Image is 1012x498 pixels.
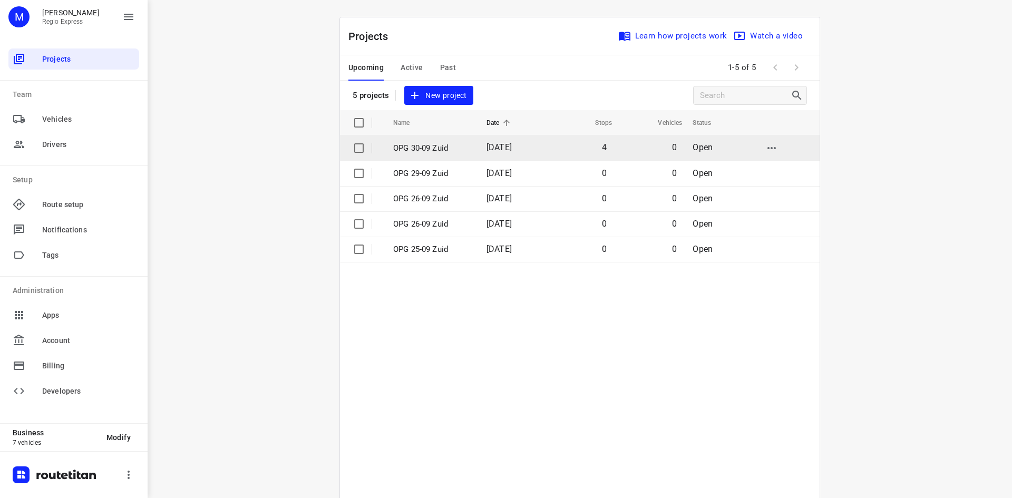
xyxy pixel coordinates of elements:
span: Stops [581,116,612,129]
span: Active [401,61,423,74]
span: Past [440,61,456,74]
span: Open [693,168,713,178]
span: Name [393,116,424,129]
span: Route setup [42,199,135,210]
p: Projects [348,28,397,44]
span: Modify [106,433,131,442]
span: [DATE] [486,244,512,254]
p: Regio Express [42,18,100,25]
span: Account [42,335,135,346]
span: Apps [42,310,135,321]
span: Developers [42,386,135,397]
span: Open [693,193,713,203]
span: 0 [602,168,607,178]
span: Status [693,116,725,129]
span: 0 [602,219,607,229]
span: Upcoming [348,61,384,74]
div: Drivers [8,134,139,155]
p: Administration [13,285,139,296]
p: OPG 26-09 Zuid [393,193,471,205]
button: Modify [98,428,139,447]
span: [DATE] [486,219,512,229]
div: Notifications [8,219,139,240]
div: Developers [8,380,139,402]
span: 0 [672,168,677,178]
p: OPG 30-09 Zuid [393,142,471,154]
p: OPG 26-09 Zuid [393,218,471,230]
span: Previous Page [765,57,786,78]
span: Vehicles [644,116,682,129]
div: Projects [8,48,139,70]
div: Apps [8,305,139,326]
span: 4 [602,142,607,152]
div: Billing [8,355,139,376]
span: 1-5 of 5 [724,56,761,79]
input: Search projects [700,87,791,104]
span: 0 [672,244,677,254]
span: Next Page [786,57,807,78]
button: New project [404,86,473,105]
div: Route setup [8,194,139,215]
p: Setup [13,174,139,185]
span: 0 [672,219,677,229]
span: Projects [42,54,135,65]
p: Business [13,428,98,437]
span: Notifications [42,224,135,236]
p: OPG 29-09 Zuid [393,168,471,180]
p: Team [13,89,139,100]
span: 0 [672,193,677,203]
span: Date [486,116,513,129]
span: 0 [672,142,677,152]
span: Open [693,142,713,152]
span: Vehicles [42,114,135,125]
span: 0 [602,244,607,254]
span: [DATE] [486,142,512,152]
p: OPG 25-09 Zuid [393,243,471,256]
span: [DATE] [486,193,512,203]
span: Tags [42,250,135,261]
span: Open [693,244,713,254]
div: Search [791,89,806,102]
p: 7 vehicles [13,439,98,446]
span: Drivers [42,139,135,150]
div: Vehicles [8,109,139,130]
span: 0 [602,193,607,203]
span: [DATE] [486,168,512,178]
div: M [8,6,30,27]
p: 5 projects [353,91,389,100]
span: Billing [42,360,135,372]
div: Account [8,330,139,351]
p: Max Bisseling [42,8,100,17]
div: Tags [8,245,139,266]
span: Open [693,219,713,229]
span: New project [411,89,466,102]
